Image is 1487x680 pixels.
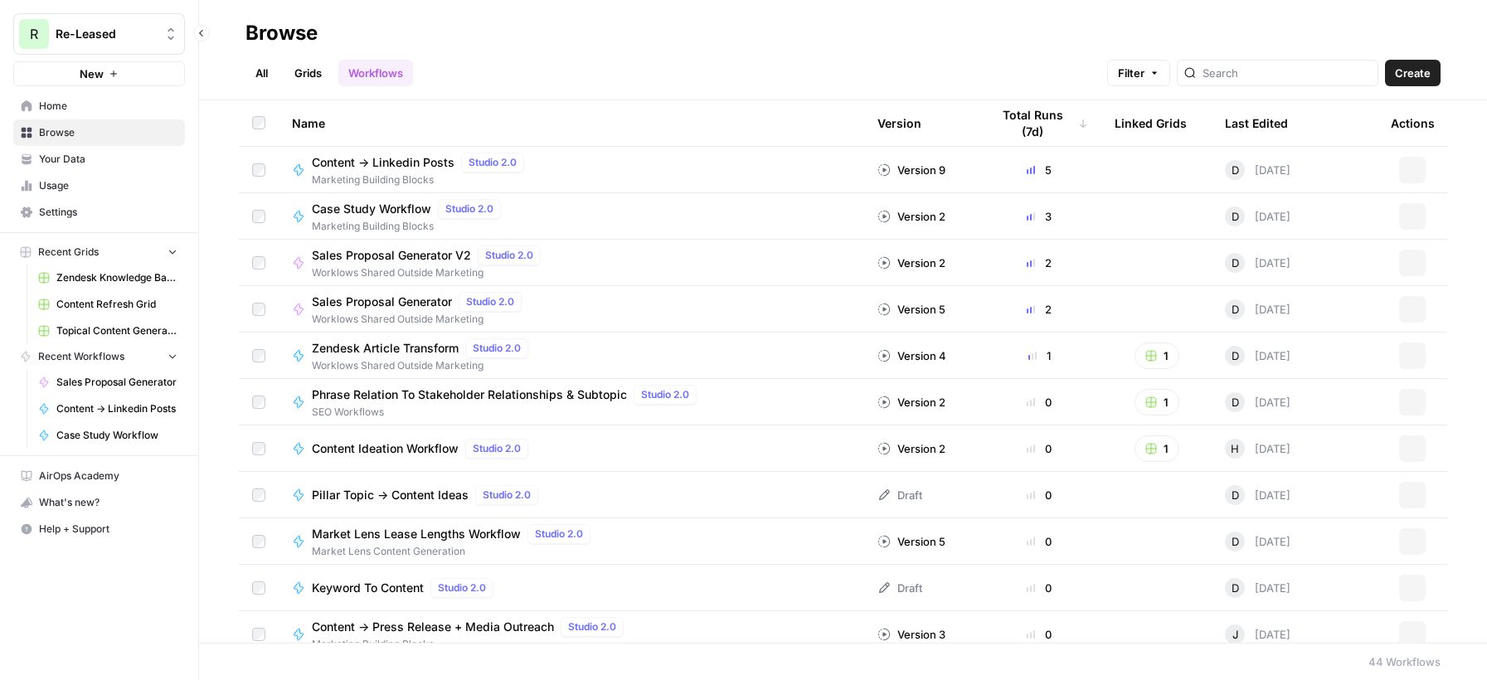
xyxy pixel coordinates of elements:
[473,441,521,456] span: Studio 2.0
[990,255,1088,271] div: 2
[877,533,945,550] div: Version 5
[56,401,177,416] span: Content -> Linkedin Posts
[13,199,185,226] a: Settings
[1135,342,1179,369] button: 1
[312,544,597,559] span: Market Lens Content Generation
[990,440,1088,457] div: 0
[56,26,156,42] span: Re-Leased
[568,619,616,634] span: Studio 2.0
[31,369,185,396] a: Sales Proposal Generator
[1135,389,1179,415] button: 1
[990,162,1088,178] div: 5
[877,100,921,146] div: Version
[312,386,627,403] span: Phrase Relation To Stakeholder Relationships & Subtopic
[312,265,547,280] span: Worklows Shared Outside Marketing
[1232,487,1239,503] span: D
[13,463,185,489] a: AirOps Academy
[312,405,703,420] span: SEO Workflows
[338,60,413,86] a: Workflows
[1368,653,1441,670] div: 44 Workflows
[13,146,185,172] a: Your Data
[877,580,922,596] div: Draft
[31,265,185,291] a: Zendesk Knowledge Base Update
[1395,65,1431,81] span: Create
[877,626,945,643] div: Version 3
[13,240,185,265] button: Recent Grids
[312,637,630,652] span: Marketing Building Blocks
[469,155,517,170] span: Studio 2.0
[13,13,185,55] button: Workspace: Re-Leased
[1225,624,1290,644] div: [DATE]
[292,578,851,598] a: Keyword To ContentStudio 2.0
[31,396,185,422] a: Content -> Linkedin Posts
[1225,206,1290,226] div: [DATE]
[39,125,177,140] span: Browse
[438,580,486,595] span: Studio 2.0
[56,270,177,285] span: Zendesk Knowledge Base Update
[1203,65,1371,81] input: Search
[1225,253,1290,273] div: [DATE]
[1232,162,1239,178] span: D
[312,487,469,503] span: Pillar Topic -> Content Ideas
[39,205,177,220] span: Settings
[877,440,945,457] div: Version 2
[1232,208,1239,225] span: D
[990,533,1088,550] div: 0
[312,172,531,187] span: Marketing Building Blocks
[292,385,851,420] a: Phrase Relation To Stakeholder Relationships & SubtopicStudio 2.0SEO Workflows
[56,428,177,443] span: Case Study Workflow
[990,347,1088,364] div: 1
[1225,346,1290,366] div: [DATE]
[312,154,454,171] span: Content -> Linkedin Posts
[312,440,459,457] span: Content Ideation Workflow
[245,60,278,86] a: All
[990,487,1088,503] div: 0
[14,490,184,515] div: What's new?
[877,487,922,503] div: Draft
[292,292,851,327] a: Sales Proposal GeneratorStudio 2.0Worklows Shared Outside Marketing
[39,469,177,483] span: AirOps Academy
[877,394,945,410] div: Version 2
[292,199,851,234] a: Case Study WorkflowStudio 2.0Marketing Building Blocks
[877,162,945,178] div: Version 9
[31,291,185,318] a: Content Refresh Grid
[312,580,424,596] span: Keyword To Content
[312,294,452,310] span: Sales Proposal Generator
[1107,60,1170,86] button: Filter
[30,24,38,44] span: R
[292,439,851,459] a: Content Ideation WorkflowStudio 2.0
[1391,100,1435,146] div: Actions
[877,301,945,318] div: Version 5
[312,219,508,234] span: Marketing Building Blocks
[31,422,185,449] a: Case Study Workflow
[485,248,533,263] span: Studio 2.0
[1118,65,1144,81] span: Filter
[56,375,177,390] span: Sales Proposal Generator
[39,99,177,114] span: Home
[466,294,514,309] span: Studio 2.0
[1135,435,1179,462] button: 1
[292,153,851,187] a: Content -> Linkedin PostsStudio 2.0Marketing Building Blocks
[13,93,185,119] a: Home
[13,344,185,369] button: Recent Workflows
[56,297,177,312] span: Content Refresh Grid
[312,619,554,635] span: Content -> Press Release + Media Outreach
[13,516,185,542] button: Help + Support
[990,100,1088,146] div: Total Runs (7d)
[312,526,521,542] span: Market Lens Lease Lengths Workflow
[312,247,471,264] span: Sales Proposal Generator V2
[312,340,459,357] span: Zendesk Article Transform
[1231,440,1239,457] span: H
[473,341,521,356] span: Studio 2.0
[13,119,185,146] a: Browse
[80,66,104,82] span: New
[1225,100,1288,146] div: Last Edited
[1225,299,1290,319] div: [DATE]
[13,61,185,86] button: New
[990,626,1088,643] div: 0
[56,323,177,338] span: Topical Content Generation Grid
[990,580,1088,596] div: 0
[39,522,177,537] span: Help + Support
[1232,255,1239,271] span: D
[1232,533,1239,550] span: D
